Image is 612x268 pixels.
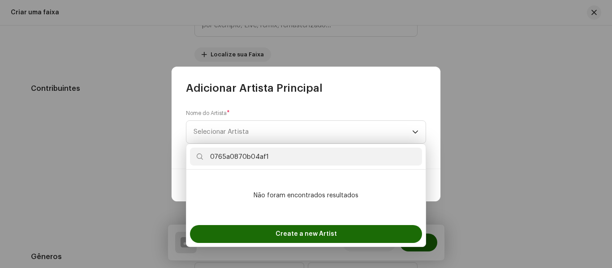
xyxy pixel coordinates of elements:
span: Create a new Artist [276,225,337,243]
li: Não foram encontrados resultados [190,173,422,218]
span: Selecionar Artista [194,121,412,143]
label: Nome do Artista [186,110,230,117]
span: Adicionar Artista Principal [186,81,323,95]
span: Selecionar Artista [194,128,249,135]
ul: Option List [186,170,426,221]
div: dropdown trigger [412,121,418,143]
